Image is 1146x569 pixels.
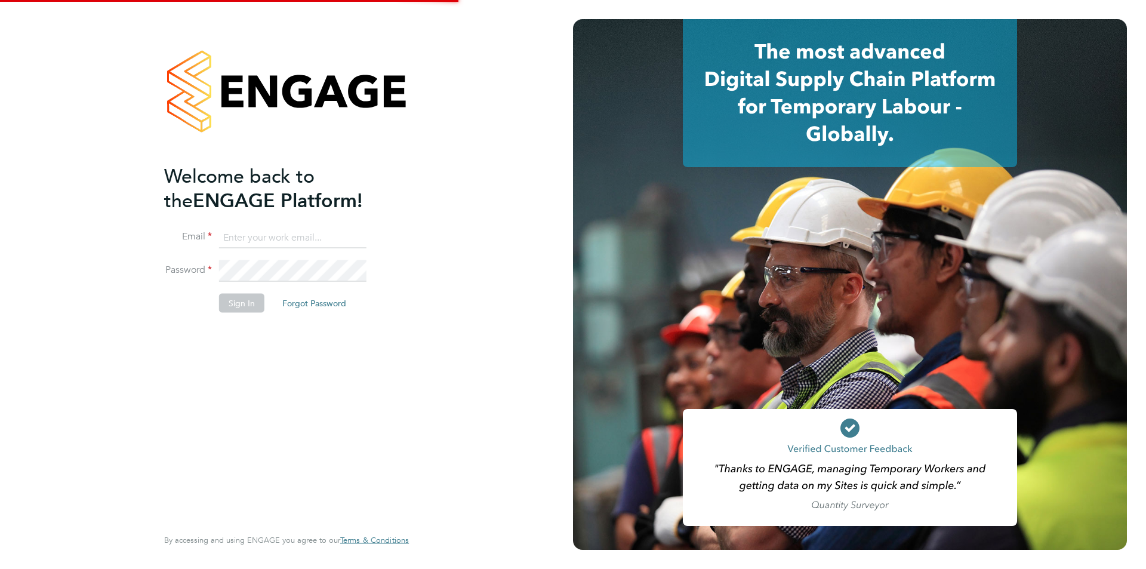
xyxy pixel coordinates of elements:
span: Welcome back to the [164,164,315,212]
h2: ENGAGE Platform! [164,164,397,213]
input: Enter your work email... [219,227,366,248]
button: Sign In [219,294,264,313]
button: Forgot Password [273,294,356,313]
label: Email [164,230,212,243]
a: Terms & Conditions [340,536,409,545]
span: By accessing and using ENGAGE you agree to our [164,535,409,545]
label: Password [164,264,212,276]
